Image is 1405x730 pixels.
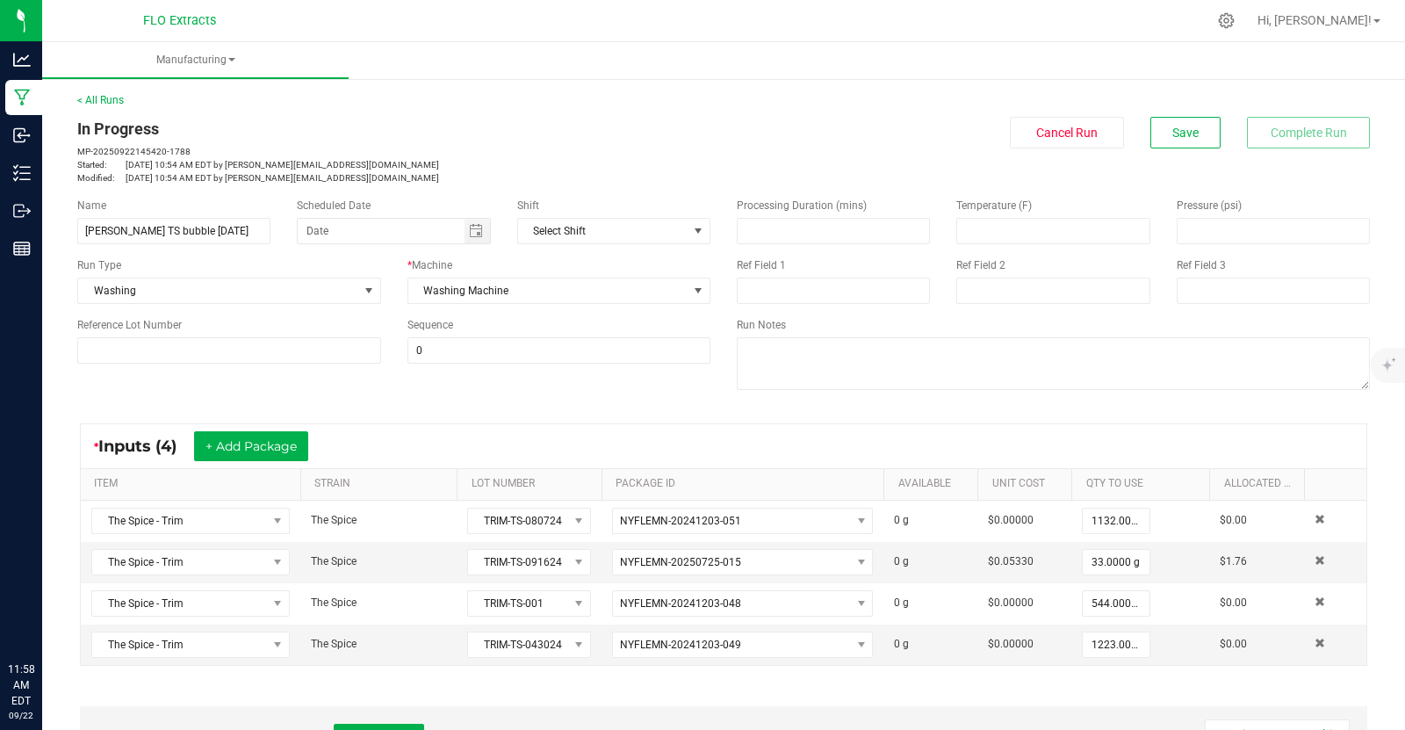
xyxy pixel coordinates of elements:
[612,508,873,534] span: NO DATA FOUND
[468,632,567,657] span: TRIM-TS-043024
[1177,199,1242,212] span: Pressure (psi)
[91,590,290,617] span: NO DATA FOUND
[894,596,900,609] span: 0
[78,278,358,303] span: Washing
[1177,259,1226,271] span: Ref Field 3
[92,509,267,533] span: The Spice - Trim
[988,638,1034,650] span: $0.00000
[988,514,1034,526] span: $0.00000
[903,514,909,526] span: g
[311,638,357,650] span: The Spice
[1220,555,1247,567] span: $1.76
[1224,477,1298,491] a: Allocated CostSortable
[91,549,290,575] span: NO DATA FOUND
[737,319,786,331] span: Run Notes
[412,259,452,271] span: Machine
[42,42,349,79] a: Manufacturing
[1215,12,1237,29] div: Manage settings
[1220,596,1247,609] span: $0.00
[1172,126,1199,140] span: Save
[77,199,106,212] span: Name
[311,596,357,609] span: The Spice
[903,555,909,567] span: g
[77,117,710,141] div: In Progress
[194,431,308,461] button: + Add Package
[18,589,70,642] iframe: Resource center
[1036,126,1098,140] span: Cancel Run
[92,550,267,575] span: The Spice - Trim
[737,259,786,271] span: Ref Field 1
[311,555,357,567] span: The Spice
[91,632,290,658] span: NO DATA FOUND
[314,477,450,491] a: STRAINSortable
[517,199,539,212] span: Shift
[77,145,710,158] p: MP-20250922145420-1788
[620,556,741,568] span: NYFLEMN-20250725-015
[992,477,1066,491] a: Unit CostSortable
[737,199,867,212] span: Processing Duration (mins)
[612,590,873,617] span: NO DATA FOUND
[1150,117,1221,148] button: Save
[616,477,877,491] a: PACKAGE IDSortable
[468,550,567,575] span: TRIM-TS-091624
[77,94,124,106] a: < All Runs
[8,661,34,709] p: 11:58 AM EDT
[517,218,710,244] span: NO DATA FOUND
[77,171,126,184] span: Modified:
[94,477,293,491] a: ITEMSortable
[898,477,972,491] a: AVAILABLESortable
[92,591,267,616] span: The Spice - Trim
[52,587,73,608] iframe: Resource center unread badge
[468,509,567,533] span: TRIM-TS-080724
[612,632,873,658] span: NO DATA FOUND
[42,53,349,68] span: Manufacturing
[988,596,1034,609] span: $0.00000
[77,319,182,331] span: Reference Lot Number
[956,259,1005,271] span: Ref Field 2
[408,278,688,303] span: Washing Machine
[13,240,31,257] inline-svg: Reports
[1220,514,1247,526] span: $0.00
[407,319,453,331] span: Sequence
[77,158,126,171] span: Started:
[311,514,357,526] span: The Spice
[1271,126,1347,140] span: Complete Run
[91,508,290,534] span: NO DATA FOUND
[903,638,909,650] span: g
[518,219,688,243] span: Select Shift
[903,596,909,609] span: g
[1257,13,1372,27] span: Hi, [PERSON_NAME]!
[13,202,31,220] inline-svg: Outbound
[472,477,595,491] a: LOT NUMBERSortable
[894,555,900,567] span: 0
[620,515,741,527] span: NYFLEMN-20241203-051
[956,199,1032,212] span: Temperature (F)
[1086,477,1204,491] a: QTY TO USESortable
[620,639,741,651] span: NYFLEMN-20241203-049
[894,514,900,526] span: 0
[13,89,31,106] inline-svg: Manufacturing
[1010,117,1124,148] button: Cancel Run
[13,164,31,182] inline-svg: Inventory
[620,597,741,610] span: NYFLEMN-20241203-048
[1220,638,1247,650] span: $0.00
[92,632,267,657] span: The Spice - Trim
[98,437,194,456] span: Inputs (4)
[465,219,490,243] span: Toggle calendar
[77,257,121,273] span: Run Type
[297,199,371,212] span: Scheduled Date
[13,126,31,144] inline-svg: Inbound
[1318,477,1360,491] a: Sortable
[13,51,31,69] inline-svg: Analytics
[988,555,1034,567] span: $0.05330
[894,638,900,650] span: 0
[1247,117,1370,148] button: Complete Run
[77,158,710,171] p: [DATE] 10:54 AM EDT by [PERSON_NAME][EMAIL_ADDRESS][DOMAIN_NAME]
[143,13,216,28] span: FLO Extracts
[8,709,34,722] p: 09/22
[298,219,465,243] input: Date
[77,171,710,184] p: [DATE] 10:54 AM EDT by [PERSON_NAME][EMAIL_ADDRESS][DOMAIN_NAME]
[468,591,567,616] span: TRIM-TS-001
